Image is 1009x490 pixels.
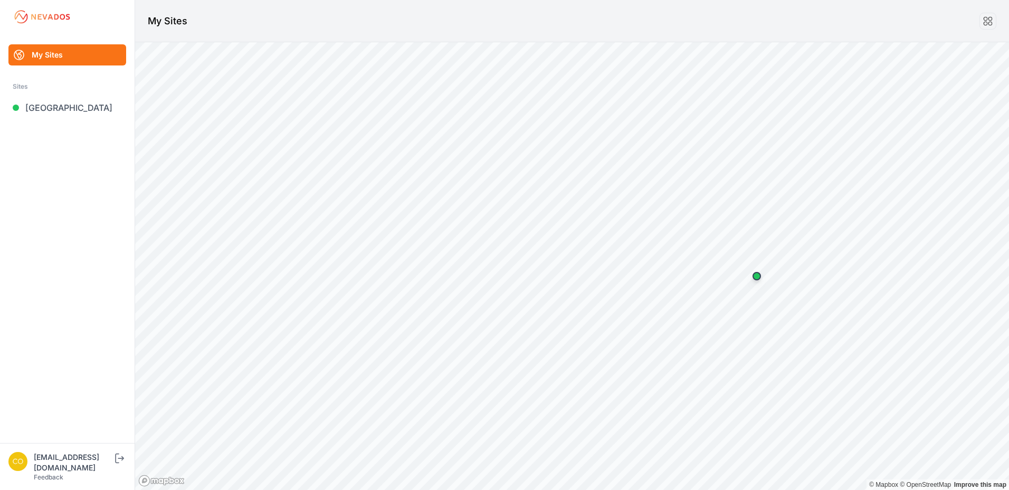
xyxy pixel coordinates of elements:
a: OpenStreetMap [900,481,951,488]
a: [GEOGRAPHIC_DATA] [8,97,126,118]
h1: My Sites [148,14,187,29]
img: controlroomoperator@invenergy.com [8,452,27,471]
a: Mapbox logo [138,475,185,487]
a: Map feedback [954,481,1006,488]
div: [EMAIL_ADDRESS][DOMAIN_NAME] [34,452,113,473]
img: Nevados [13,8,72,25]
a: Mapbox [869,481,898,488]
a: Feedback [34,473,63,481]
div: Sites [13,80,122,93]
a: My Sites [8,44,126,65]
div: Map marker [746,266,767,287]
canvas: Map [135,42,1009,490]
